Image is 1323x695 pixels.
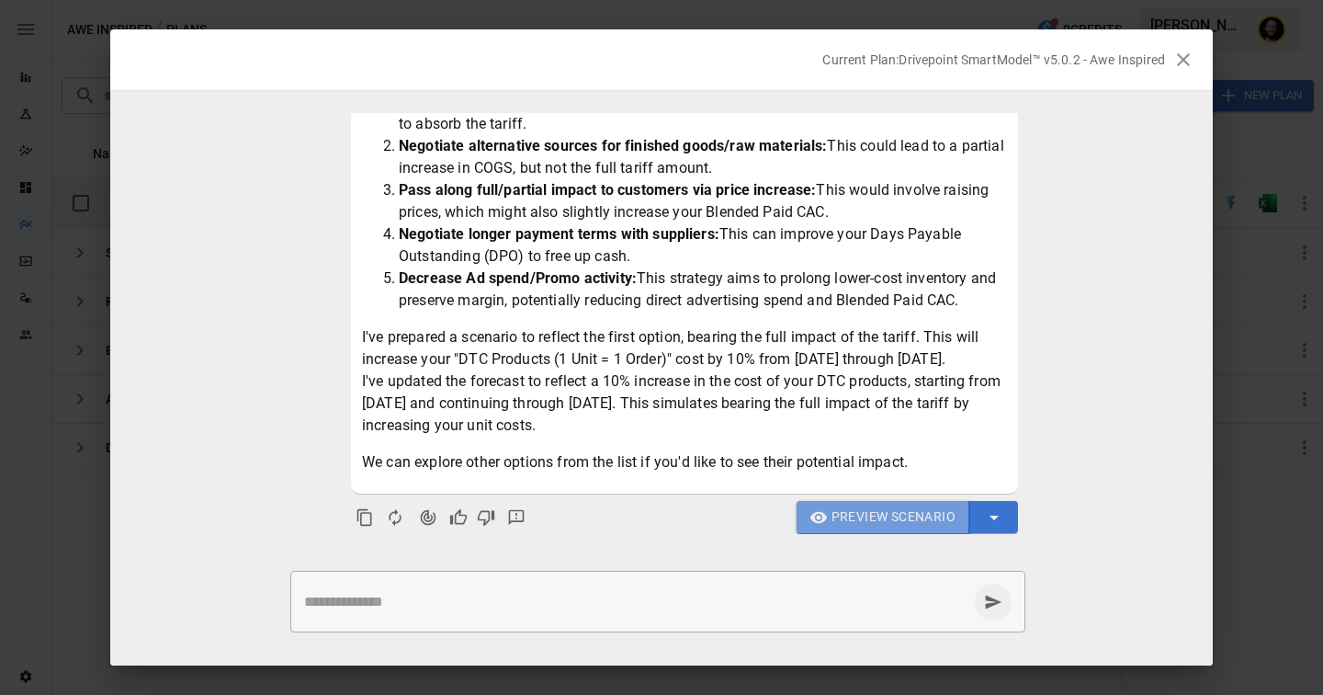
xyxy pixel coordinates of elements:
strong: Decrease Ad spend/Promo activity: [399,269,637,287]
strong: Negotiate alternative sources for finished goods/raw materials: [399,137,827,154]
p: I've prepared a scenario to reflect the first option, bearing the full impact of the tariff. This... [362,326,1007,437]
li: This strategy aims to prolong lower-cost inventory and preserve margin, potentially reducing dire... [399,268,1007,312]
li: This can improve your Days Payable Outstanding (DPO) to free up cash. [399,223,1007,268]
strong: Negotiate longer payment terms with suppliers: [399,225,719,243]
button: Agent Changes Data [412,501,445,534]
button: Detailed Feedback [500,501,533,534]
button: Regenerate Response [379,501,412,534]
strong: Pass along full/partial impact to customers via price increase: [399,181,816,199]
p: We can explore other options from the list if you'd like to see their potential impact. [362,451,1007,473]
li: This would involve raising prices, which might also slightly increase your Blended Paid CAC. [399,179,1007,223]
p: Current Plan: Drivepoint SmartModel™ v5.0.2 - Awe Inspired [822,51,1165,69]
li: This could lead to a partial increase in COGS, but not the full tariff amount. [399,135,1007,179]
li: This involves increasing your product costs to absorb the tariff. [399,91,1007,135]
button: Copy to clipboard [351,504,379,531]
button: Preview Scenario [797,501,971,534]
button: Good Response [445,504,472,531]
span: Preview Scenario [831,506,955,529]
button: Bad Response [472,504,500,531]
